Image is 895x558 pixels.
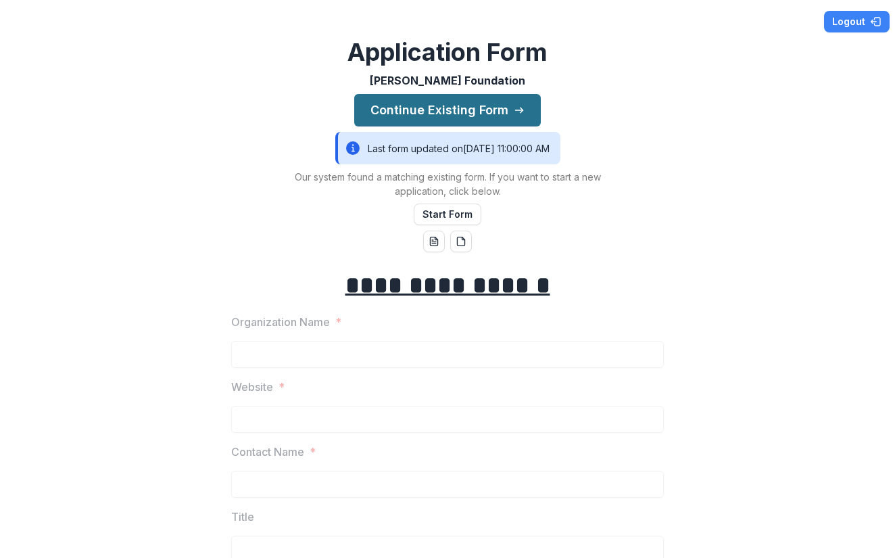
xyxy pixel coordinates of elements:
button: Continue Existing Form [354,94,541,126]
div: Last form updated on [DATE] 11:00:00 AM [335,132,560,164]
p: Our system found a matching existing form. If you want to start a new application, click below. [279,170,616,198]
p: [PERSON_NAME] Foundation [370,72,525,89]
h2: Application Form [347,38,548,67]
p: Title [231,509,254,525]
p: Contact Name [231,444,304,460]
p: Organization Name [231,314,330,330]
button: Logout [824,11,890,32]
button: pdf-download [450,231,472,252]
button: word-download [423,231,445,252]
p: Website [231,379,273,395]
button: Start Form [414,204,481,225]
